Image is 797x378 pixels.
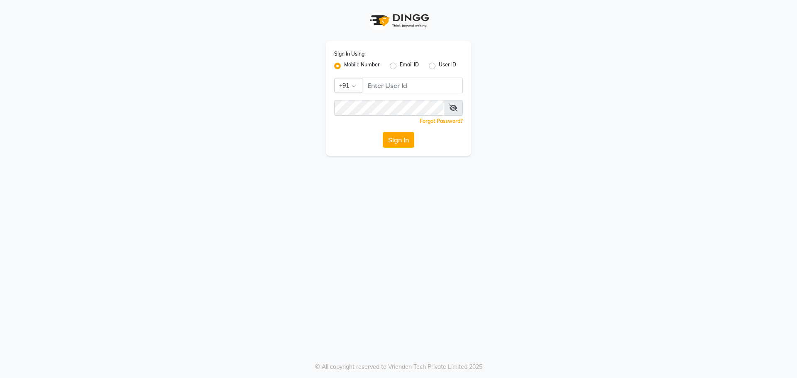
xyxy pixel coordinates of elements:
button: Sign In [383,132,414,148]
img: logo1.svg [365,8,432,33]
a: Forgot Password? [420,118,463,124]
label: User ID [439,61,456,71]
label: Mobile Number [344,61,380,71]
input: Username [334,100,444,116]
label: Email ID [400,61,419,71]
input: Username [362,78,463,93]
label: Sign In Using: [334,50,366,58]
